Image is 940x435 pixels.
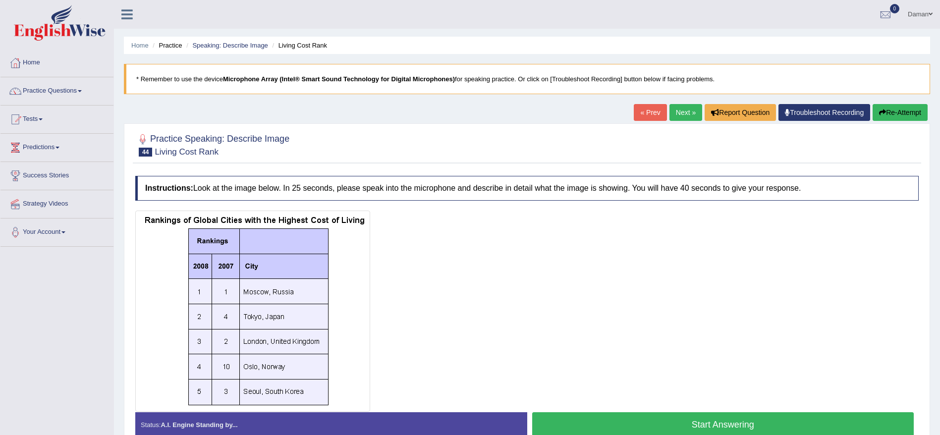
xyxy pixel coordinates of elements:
[0,106,113,130] a: Tests
[192,42,268,49] a: Speaking: Describe Image
[139,148,152,157] span: 44
[135,176,919,201] h4: Look at the image below. In 25 seconds, please speak into the microphone and describe in detail w...
[0,49,113,74] a: Home
[223,75,455,83] b: Microphone Array (Intel® Smart Sound Technology for Digital Microphones)
[778,104,870,121] a: Troubleshoot Recording
[0,190,113,215] a: Strategy Videos
[0,77,113,102] a: Practice Questions
[705,104,776,121] button: Report Question
[873,104,928,121] button: Re-Attempt
[161,421,237,429] strong: A.I. Engine Standing by...
[150,41,182,50] li: Practice
[0,162,113,187] a: Success Stories
[270,41,327,50] li: Living Cost Rank
[669,104,702,121] a: Next »
[131,42,149,49] a: Home
[124,64,930,94] blockquote: * Remember to use the device for speaking practice. Or click on [Troubleshoot Recording] button b...
[145,184,193,192] b: Instructions:
[0,218,113,243] a: Your Account
[634,104,666,121] a: « Prev
[135,132,289,157] h2: Practice Speaking: Describe Image
[890,4,900,13] span: 0
[155,147,219,157] small: Living Cost Rank
[0,134,113,159] a: Predictions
